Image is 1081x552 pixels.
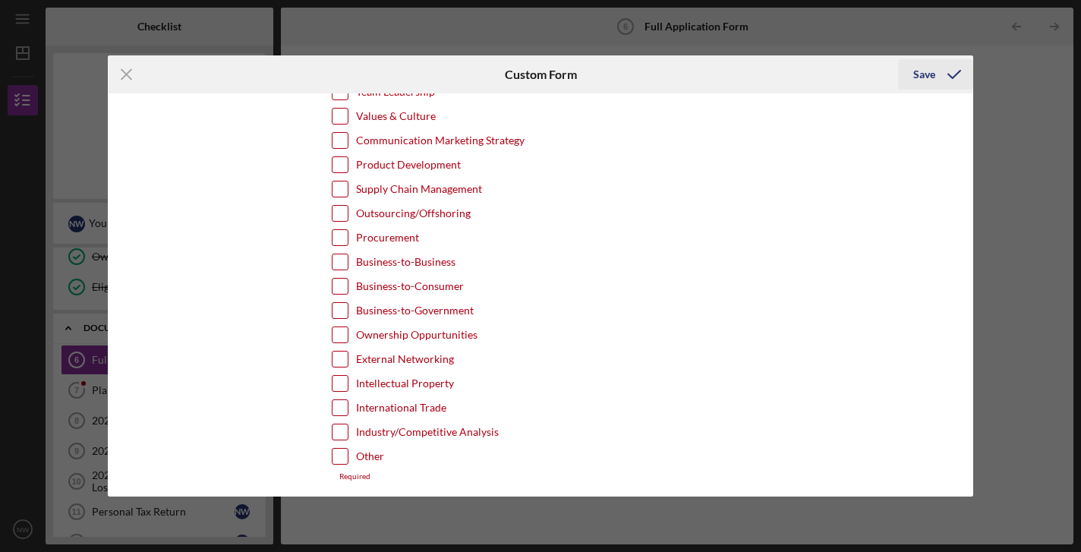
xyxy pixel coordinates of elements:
[356,327,477,342] label: Ownership Oppurtunities
[356,206,471,221] label: Outsourcing/Offshoring
[898,59,973,90] button: Save
[356,400,446,415] label: International Trade
[356,133,525,148] label: Communication Marketing Strategy
[356,352,454,367] label: External Networking
[356,279,464,294] label: Business-to-Consumer
[356,230,419,245] label: Procurement
[356,303,474,318] label: Business-to-Government
[332,472,749,481] div: Required
[356,376,454,391] label: Intellectual Property
[356,157,461,172] label: Product Development
[356,424,499,440] label: Industry/Competitive Analysis
[505,68,577,81] h6: Custom Form
[356,181,482,197] label: Supply Chain Management
[356,109,436,124] label: Values & Culture
[356,254,455,270] label: Business-to-Business
[356,449,384,464] label: Other
[913,59,935,90] div: Save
